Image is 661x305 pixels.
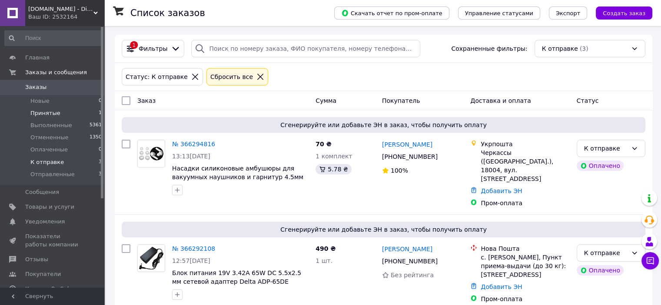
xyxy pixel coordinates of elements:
[458,7,540,20] button: Управление статусами
[30,171,75,178] span: Отправленные
[577,97,599,104] span: Статус
[99,158,102,166] span: 3
[90,121,102,129] span: 5361
[382,258,438,265] span: [PHONE_NUMBER]
[28,5,93,13] span: Dimm.co.ua - Digital Memory Master Company
[316,141,331,148] span: 70 ₴
[481,253,569,279] div: с. [PERSON_NAME], Пункт приема-выдачи (до 30 кг): [STREET_ADDRESS]
[130,8,205,18] h1: Список заказов
[641,252,659,269] button: Чат с покупателем
[25,188,59,196] span: Сообщения
[542,44,578,53] span: К отправке
[191,40,420,57] input: Поиск по номеру заказа, ФИО покупателя, номеру телефона, Email, номеру накладной
[391,272,434,279] span: Без рейтинга
[25,218,65,226] span: Уведомления
[391,167,408,174] span: 100%
[90,134,102,141] span: 1350
[481,199,569,207] div: Пром-оплата
[341,9,442,17] span: Скачать отчет по пром-оплате
[577,161,624,171] div: Оплачено
[316,257,332,264] span: 1 шт.
[25,203,74,211] span: Товары и услуги
[30,158,64,166] span: К отправке
[99,171,102,178] span: 3
[316,153,352,160] span: 1 комплект
[25,270,61,278] span: Покупатели
[465,10,533,16] span: Управление статусами
[481,140,569,148] div: Укрпошта
[25,256,48,263] span: Отзывы
[382,153,438,160] span: [PHONE_NUMBER]
[4,30,103,46] input: Поиск
[30,109,60,117] span: Принятые
[481,148,569,183] div: Черкассы ([GEOGRAPHIC_DATA].), 18004, вул. [STREET_ADDRESS]
[481,295,569,303] div: Пром-оплата
[209,72,255,82] div: Сбросить все
[382,245,432,253] a: [PERSON_NAME]
[382,97,420,104] span: Покупатель
[99,146,102,154] span: 0
[99,109,102,117] span: 1
[25,54,50,62] span: Главная
[451,44,527,53] span: Сохраненные фильтры:
[580,45,588,52] span: (3)
[137,97,156,104] span: Заказ
[138,140,165,167] img: Фото товару
[584,248,628,258] div: К отправке
[25,83,47,91] span: Заказы
[172,165,303,189] a: Насадки силиконовые амбушюры для вакуумных наушников и гарнитур 4.5мм 3 пары размер S/M/L белые
[382,140,432,149] a: [PERSON_NAME]
[138,245,165,272] img: Фото товару
[125,225,642,234] span: Сгенерируйте или добавьте ЭН в заказ, чтобы получить оплату
[481,187,522,194] a: Добавить ЭН
[556,10,580,16] span: Экспорт
[25,285,72,293] span: Каталог ProSale
[137,140,165,167] a: Фото товару
[596,7,652,20] button: Создать заказ
[316,164,351,174] div: 5.78 ₴
[584,144,628,153] div: К отправке
[481,283,522,290] a: Добавить ЭН
[137,244,165,272] a: Фото товару
[577,265,624,275] div: Оплачено
[172,257,210,264] span: 12:57[DATE]
[30,97,50,105] span: Новые
[124,72,189,82] div: Статус: К отправке
[470,97,531,104] span: Доставка и оплата
[125,121,642,129] span: Сгенерируйте или добавьте ЭН в заказ, чтобы получить оплату
[25,69,87,76] span: Заказы и сообщения
[172,269,301,285] a: Блок питания 19V 3.42A 65W DC 5.5x2.5 мм сетевой адаптер Delta ADP-65DE
[30,134,68,141] span: Отмененные
[549,7,587,20] button: Экспорт
[30,121,72,129] span: Выполненные
[99,97,102,105] span: 0
[334,7,449,20] button: Скачать отчет по пром-оплате
[587,9,652,16] a: Создать заказ
[139,44,167,53] span: Фильтры
[172,141,215,148] a: № 366294816
[172,245,215,252] a: № 366292108
[30,146,68,154] span: Оплаченные
[316,245,335,252] span: 490 ₴
[316,97,336,104] span: Сумма
[25,233,80,248] span: Показатели работы компании
[481,244,569,253] div: Нова Пошта
[28,13,104,21] div: Ваш ID: 2532164
[603,10,645,16] span: Создать заказ
[172,153,210,160] span: 13:13[DATE]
